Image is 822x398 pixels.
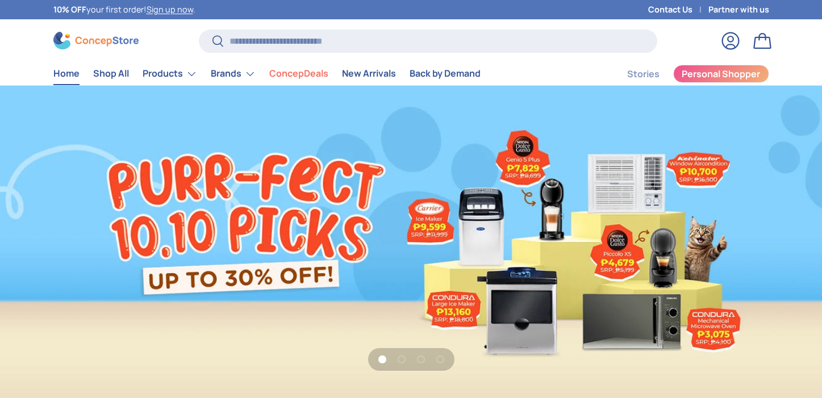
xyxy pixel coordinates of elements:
span: Personal Shopper [682,69,760,78]
a: Brands [211,62,256,85]
nav: Primary [53,62,481,85]
a: Personal Shopper [673,65,769,83]
a: Sign up now [147,4,193,15]
a: ConcepDeals [269,62,328,85]
a: Home [53,62,80,85]
a: New Arrivals [342,62,396,85]
a: Contact Us [648,3,708,16]
strong: 10% OFF [53,4,86,15]
img: ConcepStore [53,32,139,49]
a: Back by Demand [410,62,481,85]
summary: Brands [204,62,262,85]
nav: Secondary [600,62,769,85]
a: Products [143,62,197,85]
p: your first order! . [53,3,195,16]
a: Shop All [93,62,129,85]
a: Stories [627,63,660,85]
summary: Products [136,62,204,85]
a: Partner with us [708,3,769,16]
